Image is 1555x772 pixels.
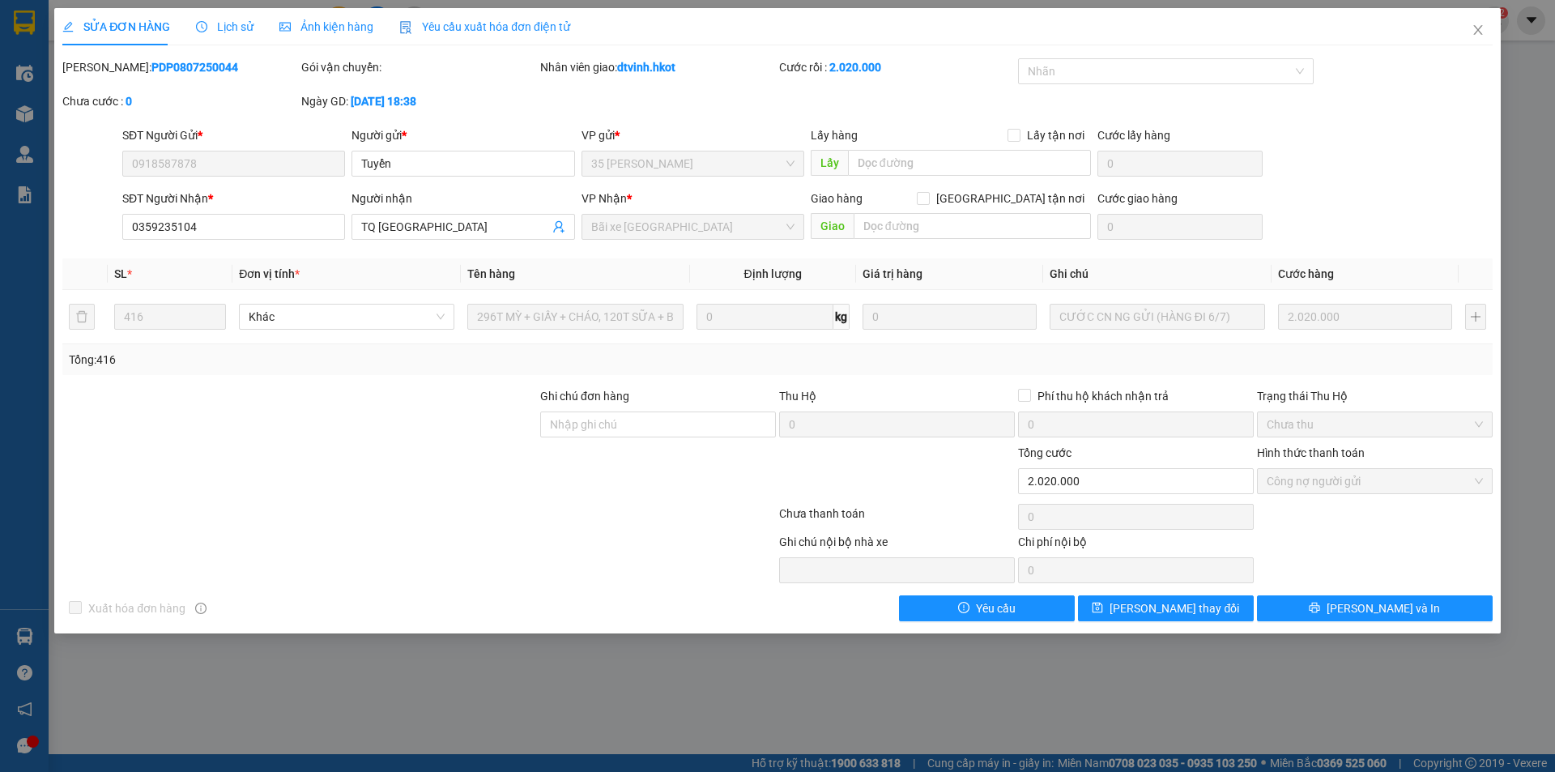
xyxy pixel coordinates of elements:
span: Lịch sử [196,20,253,33]
span: info-circle [195,603,207,614]
input: 0 [863,304,1037,330]
span: VP Nhận [582,192,627,205]
img: icon [399,21,412,34]
input: Cước giao hàng [1097,214,1263,240]
b: dtvinh.hkot [617,61,675,74]
button: save[PERSON_NAME] thay đổi [1078,595,1254,621]
div: Chi phí nội bộ [1018,533,1254,557]
input: Ghi Chú [1050,304,1265,330]
span: Giao [811,213,854,239]
div: SĐT Người Gửi [122,126,345,144]
button: printer[PERSON_NAME] và In [1257,595,1493,621]
span: Giao hàng [811,192,863,205]
label: Hình thức thanh toán [1257,446,1365,459]
b: [DATE] 18:38 [351,95,416,108]
input: Dọc đường [854,213,1091,239]
span: kg [833,304,850,330]
span: SỬA ĐƠN HÀNG [62,20,170,33]
th: Ghi chú [1043,258,1272,290]
span: Giá trị hàng [863,267,922,280]
span: Phí thu hộ khách nhận trả [1031,387,1175,405]
span: Công nợ người gửi [1267,469,1483,493]
span: Đơn vị tính [239,267,300,280]
b: PDP0807250044 [151,61,238,74]
input: Cước lấy hàng [1097,151,1263,177]
span: SL [114,267,127,280]
label: Ghi chú đơn hàng [540,390,629,403]
span: Yêu cầu [976,599,1016,617]
div: Tổng: 416 [69,351,600,369]
button: delete [69,304,95,330]
button: plus [1465,304,1486,330]
span: close [1472,23,1485,36]
span: 35 Trần Phú [591,151,795,176]
input: VD: Bàn, Ghế [467,304,683,330]
div: [PERSON_NAME]: [62,58,298,76]
span: user-add [552,220,565,233]
div: Chưa cước : [62,92,298,110]
div: Nhân viên giao: [540,58,776,76]
span: Cước hàng [1278,267,1334,280]
div: Ngày GD: [301,92,537,110]
span: Khác [249,305,445,329]
div: SĐT Người Nhận [122,190,345,207]
input: Ghi chú đơn hàng [540,412,776,437]
span: picture [279,21,291,32]
button: Close [1455,8,1501,53]
span: edit [62,21,74,32]
b: 2.020.000 [829,61,881,74]
span: exclamation-circle [958,602,969,615]
span: save [1092,602,1103,615]
input: Dọc đường [848,150,1091,176]
div: Ghi chú nội bộ nhà xe [779,533,1015,557]
span: Lấy [811,150,848,176]
span: Lấy tận nơi [1020,126,1091,144]
span: Định lượng [744,267,802,280]
div: Người gửi [351,126,574,144]
span: Chưa thu [1267,412,1483,437]
span: clock-circle [196,21,207,32]
span: Ảnh kiện hàng [279,20,373,33]
span: [PERSON_NAME] thay đổi [1110,599,1239,617]
span: Lấy hàng [811,129,858,142]
div: Chưa thanh toán [777,505,1016,533]
span: [PERSON_NAME] và In [1327,599,1440,617]
label: Cước giao hàng [1097,192,1178,205]
span: Thu Hộ [779,390,816,403]
div: Trạng thái Thu Hộ [1257,387,1493,405]
div: Người nhận [351,190,574,207]
span: printer [1309,602,1320,615]
span: Yêu cầu xuất hóa đơn điện tử [399,20,570,33]
b: 0 [126,95,132,108]
span: [GEOGRAPHIC_DATA] tận nơi [930,190,1091,207]
div: Cước rồi : [779,58,1015,76]
button: exclamation-circleYêu cầu [899,595,1075,621]
div: Gói vận chuyển: [301,58,537,76]
input: 0 [1278,304,1452,330]
span: Tổng cước [1018,446,1071,459]
div: VP gửi [582,126,804,144]
span: Bãi xe Thạch Bàn [591,215,795,239]
span: Tên hàng [467,267,515,280]
span: Xuất hóa đơn hàng [82,599,192,617]
label: Cước lấy hàng [1097,129,1170,142]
